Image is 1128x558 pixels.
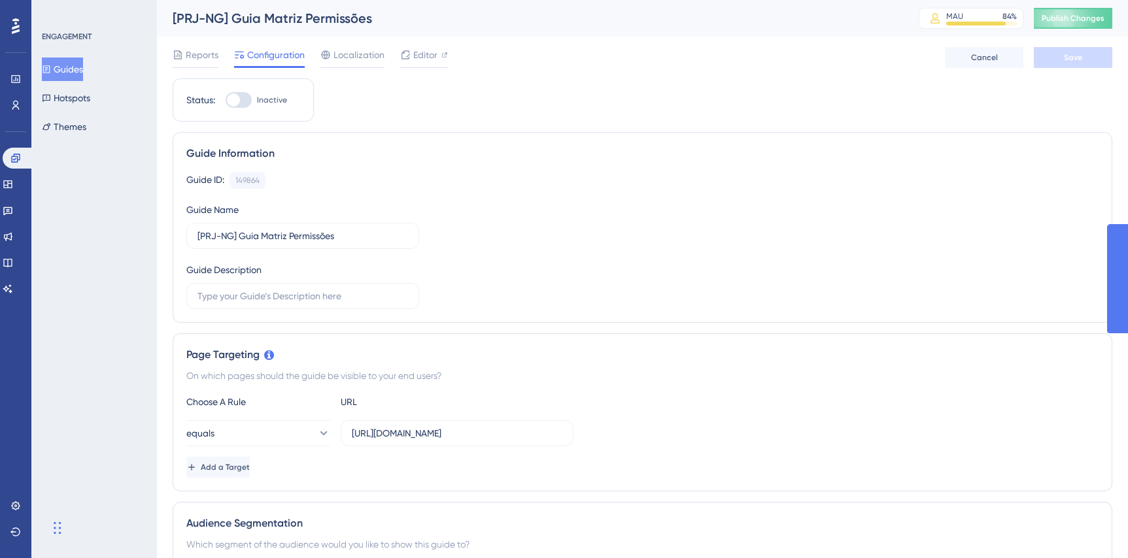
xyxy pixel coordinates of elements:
[54,508,61,548] div: Arrastar
[186,47,218,63] span: Reports
[971,52,998,63] span: Cancel
[341,394,485,410] div: URL
[946,11,963,22] div: MAU
[1042,13,1104,24] span: Publish Changes
[1073,506,1112,546] iframe: UserGuiding AI Assistant Launcher
[42,86,90,110] button: Hotspots
[352,426,562,440] input: yourwebsite.com/path
[42,57,83,81] button: Guides
[235,175,260,186] div: 149864
[1034,8,1112,29] button: Publish Changes
[42,31,92,42] div: ENGAGEMENT
[186,146,1099,161] div: Guide Information
[186,202,239,218] div: Guide Name
[42,115,86,139] button: Themes
[186,425,214,441] span: equals
[1064,52,1082,63] span: Save
[186,457,250,478] button: Add a Target
[247,47,305,63] span: Configuration
[186,92,215,108] div: Status:
[186,394,330,410] div: Choose A Rule
[1002,11,1017,22] div: 84 %
[945,47,1023,68] button: Cancel
[201,462,250,472] span: Add a Target
[173,9,886,27] div: [PRJ-NG] Guia Matriz Permissões
[186,516,1099,531] div: Audience Segmentation
[186,536,1099,552] div: Which segment of the audience would you like to show this guide to?
[186,368,1099,384] div: On which pages should the guide be visible to your end users?
[1034,47,1112,68] button: Save
[186,262,262,278] div: Guide Description
[186,420,330,446] button: equals
[197,229,408,243] input: Type your Guide’s Name here
[413,47,437,63] span: Editor
[186,347,1099,363] div: Page Targeting
[257,95,287,105] span: Inactive
[197,289,408,303] input: Type your Guide’s Description here
[333,47,385,63] span: Localization
[186,172,224,189] div: Guide ID:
